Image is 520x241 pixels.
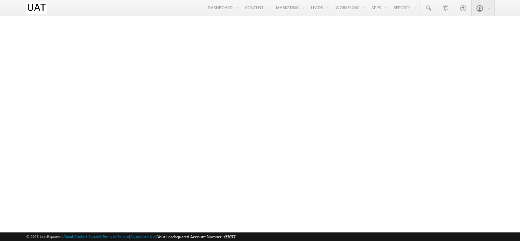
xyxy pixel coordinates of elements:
span: Your Leadsquared Account Number is [157,234,235,239]
a: Terms of Service [102,234,129,239]
a: About [63,234,73,239]
img: Custom Logo [26,2,47,14]
a: Contact Support [74,234,101,239]
a: Acceptable Use [130,234,156,239]
span: 55077 [225,234,235,239]
span: © 2025 LeadSquared | | | | | [26,233,235,240]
